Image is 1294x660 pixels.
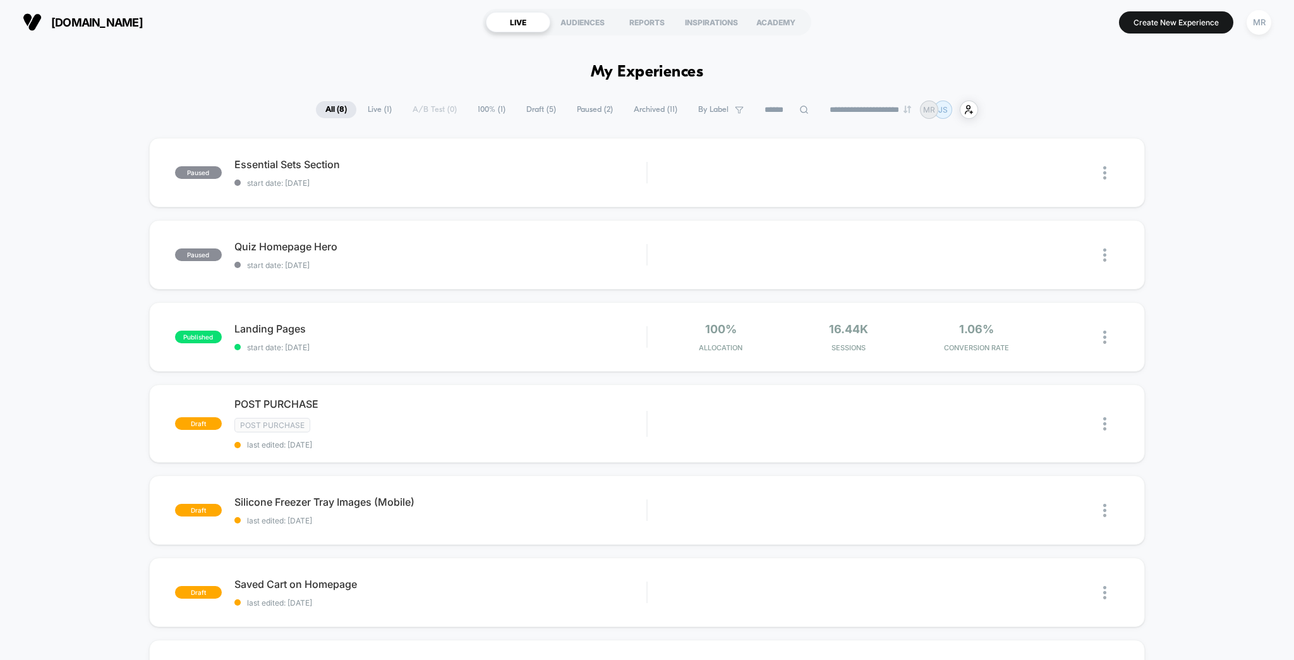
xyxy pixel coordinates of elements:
[234,322,647,335] span: Landing Pages
[234,158,647,171] span: Essential Sets Section
[175,331,222,343] span: published
[1103,248,1106,262] img: close
[234,440,647,449] span: last edited: [DATE]
[234,598,647,608] span: last edited: [DATE]
[938,105,948,114] p: JS
[705,322,737,336] span: 100%
[699,343,742,352] span: Allocation
[234,343,647,352] span: start date: [DATE]
[234,240,647,253] span: Quiz Homepage Hero
[1103,586,1106,599] img: close
[234,516,647,525] span: last edited: [DATE]
[567,101,622,118] span: Paused ( 2 )
[23,13,42,32] img: Visually logo
[916,343,1038,352] span: CONVERSION RATE
[744,12,808,32] div: ACADEMY
[358,101,401,118] span: Live ( 1 )
[234,496,647,508] span: Silicone Freezer Tray Images (Mobile)
[1103,331,1106,344] img: close
[234,398,647,410] span: POST PURCHASE
[175,586,222,599] span: draft
[51,16,143,29] span: [DOMAIN_NAME]
[550,12,615,32] div: AUDIENCES
[1119,11,1233,34] button: Create New Experience
[615,12,679,32] div: REPORTS
[788,343,910,352] span: Sessions
[1103,417,1106,431] img: close
[959,322,994,336] span: 1.06%
[1103,166,1106,180] img: close
[829,322,868,336] span: 16.44k
[1103,504,1106,517] img: close
[175,248,222,261] span: paused
[486,12,550,32] div: LIVE
[591,63,704,82] h1: My Experiences
[234,418,310,432] span: Post Purchase
[923,105,935,114] p: MR
[175,504,222,516] span: draft
[468,101,515,118] span: 100% ( 1 )
[175,417,222,430] span: draft
[517,101,565,118] span: Draft ( 5 )
[234,260,647,270] span: start date: [DATE]
[234,178,647,188] span: start date: [DATE]
[1247,10,1271,35] div: MR
[698,105,729,114] span: By Label
[175,166,222,179] span: paused
[316,101,356,118] span: All ( 8 )
[679,12,744,32] div: INSPIRATIONS
[1243,9,1275,35] button: MR
[234,578,647,590] span: Saved Cart on Homepage
[904,106,911,113] img: end
[624,101,687,118] span: Archived ( 11 )
[19,12,147,32] button: [DOMAIN_NAME]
